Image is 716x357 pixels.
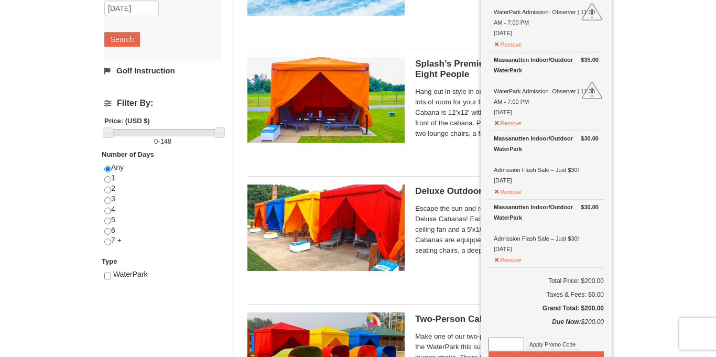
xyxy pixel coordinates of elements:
strong: $30.00 [581,133,599,144]
div: Admission Flash Sale – Just $30! [DATE] [494,133,599,186]
span: 0 [154,137,158,145]
div: Massanutten Indoor/Outdoor WaterPark [494,55,599,75]
h5: Deluxe Outdoor Cabana | Up to Six People [415,186,599,197]
h4: Filter By: [104,99,221,108]
button: Apply Promo Code [526,339,579,350]
strong: $30.00 [581,202,599,212]
button: Remove [494,252,522,265]
label: - [104,136,221,147]
h5: Two-Person Cabana | Up to Two People [415,314,599,324]
a: Golf Instruction [104,61,221,80]
div: Admission Flash Sale – Just $30! [DATE] [494,202,599,254]
div: Massanutten Indoor/Outdoor WaterPark [494,133,599,154]
strong: $35.00 [581,55,599,65]
img: 6619917-1538-a53695fd.jpg [247,185,405,271]
span: Hang out in style in one of our Premium Cabanas! There’s lots of room for your friends or family ... [415,86,599,139]
span: Escape the sun and relax in one of our newly updated Deluxe Cabanas! Each deluxe cabana is 10'x10... [415,203,599,256]
h5: Splash’s Premium Outdoor Cabana | Up to Eight People [415,59,599,80]
h5: Grand Total: $200.00 [489,303,604,313]
div: WaterPark Admission- Observer | 11:30 AM - 7:00 PM [DATE] [494,55,599,117]
img: 6619917-1540-abbb9b77.jpg [247,57,405,143]
button: Search [104,32,140,47]
strong: Type [102,257,117,265]
strong: Due Now: [552,318,581,326]
h6: Total Price: $200.00 [489,276,604,286]
strong: Price: (USD $) [104,117,150,125]
div: Massanutten Indoor/Outdoor WaterPark [494,202,599,223]
button: Remove [494,115,522,128]
strong: Number of Days [102,150,154,158]
div: Any 1 2 3 4 5 6 7 + [104,163,221,256]
span: 148 [160,137,172,145]
button: Remove [494,184,522,197]
button: Remove [494,37,522,50]
div: Taxes & Fees: $0.00 [489,289,604,300]
span: WaterPark [113,270,148,278]
div: $200.00 [489,317,604,338]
